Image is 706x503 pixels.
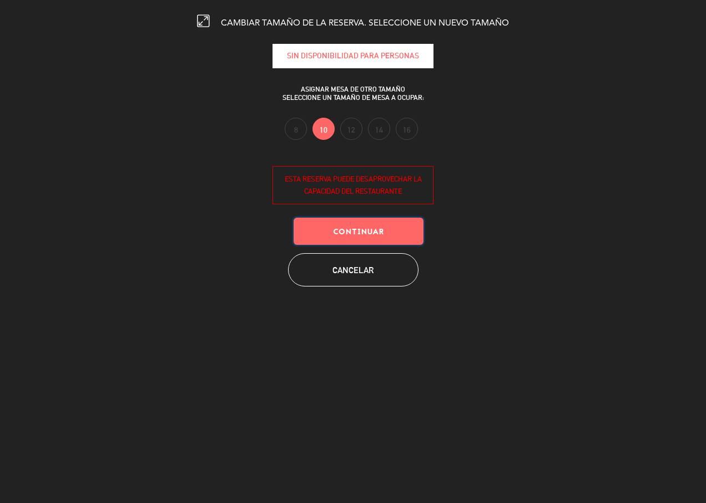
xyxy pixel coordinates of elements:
[340,118,362,140] label: 12
[273,85,433,102] div: ASIGNAR MESA DE OTRO TAMAÑO SELECCIONE UN TAMAÑO DE MESA A OCUPAR:
[221,19,509,28] span: CAMBIAR TAMAÑO DE LA RESERVA. SELECCIONE UN NUEVO TAMAÑO
[285,118,307,140] label: 8
[312,118,335,140] label: 10
[294,218,423,245] button: Continuar
[396,118,418,140] label: 16
[368,118,390,140] label: 14
[273,44,433,68] div: SIN DISPONIBILIDAD PARA personas
[288,253,418,286] button: Cancelar
[273,166,433,205] div: ESTA RESERVA PUEDE DESAPROVECHAR LA CAPACIDAD DEL RESTAURANTE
